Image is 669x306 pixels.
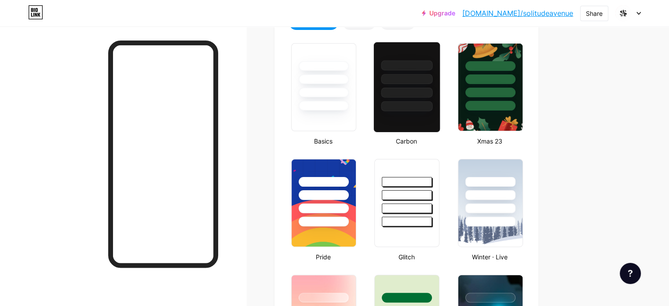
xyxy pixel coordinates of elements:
div: Pride [289,252,358,262]
div: Xmas 23 [455,136,524,146]
a: Upgrade [422,10,455,17]
div: Basics [289,136,358,146]
div: Winter · Live [455,252,524,262]
div: Glitch [372,252,441,262]
div: Share [586,9,603,18]
a: [DOMAIN_NAME]/solitudeavenue [462,8,573,18]
img: solitudeavenue [615,5,632,22]
div: Carbon [372,136,441,146]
